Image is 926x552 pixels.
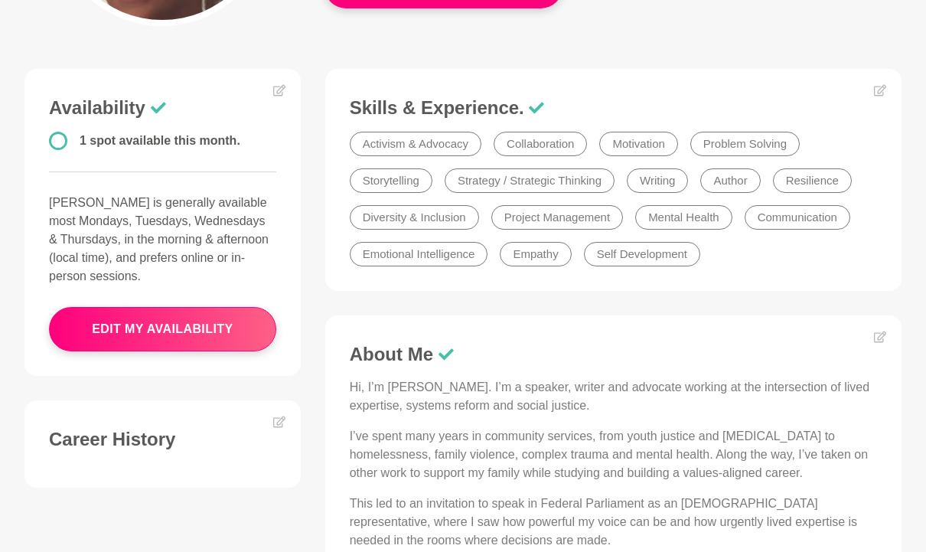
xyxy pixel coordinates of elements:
[350,96,877,119] h3: Skills & Experience.
[49,428,276,451] h3: Career History
[350,378,877,415] p: Hi, I’m [PERSON_NAME]. I’m a speaker, writer and advocate working at the intersection of lived ex...
[350,427,877,482] p: I’ve spent many years in community services, from youth justice and [MEDICAL_DATA] to homelessnes...
[350,343,877,366] h3: About Me
[49,194,276,286] p: [PERSON_NAME] is generally available most Mondays, Tuesdays, Wednesdays & Thursdays, in the morni...
[80,134,240,147] span: 1 spot available this month.
[350,495,877,550] p: This led to an invitation to speak in Federal Parliament as an [DEMOGRAPHIC_DATA] representative,...
[49,96,276,119] h3: Availability
[49,307,276,351] button: edit my availability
